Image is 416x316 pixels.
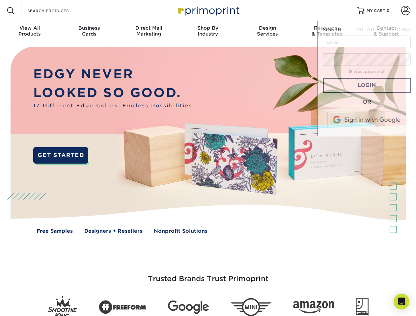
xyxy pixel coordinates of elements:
[297,21,356,42] a: Resources& Templates
[387,8,390,13] span: 0
[238,25,297,31] span: Design
[33,84,195,102] p: LOOKED SO GOOD.
[178,21,237,42] a: Shop ByIndustry
[323,98,411,106] div: OR
[33,102,195,110] span: 17 Different Edge Colors. Endless Possibilities.
[349,69,385,74] a: forgot password?
[394,294,409,309] div: Open Intercom Messenger
[33,147,88,164] a: GET STARTED
[356,27,411,32] span: CREATE AN ACCOUNT
[238,25,297,37] div: Services
[119,21,178,42] a: Direct MailMarketing
[323,78,411,93] a: Login
[175,3,241,17] img: Primoprint
[178,25,237,37] div: Industry
[293,301,334,314] img: Amazon
[15,259,401,291] h3: Trusted Brands Trust Primoprint
[297,25,356,37] div: & Templates
[59,21,119,42] a: BusinessCards
[119,25,178,37] div: Marketing
[84,227,142,235] a: Designers + Resellers
[168,301,209,314] img: Google
[323,36,411,48] input: Email
[33,65,195,84] p: EDGY NEVER
[59,25,119,37] div: Cards
[119,25,178,31] span: Direct Mail
[27,7,91,14] input: SEARCH PRODUCTS.....
[297,25,356,31] span: Resources
[37,227,73,235] a: Free Samples
[238,21,297,42] a: DesignServices
[356,298,369,316] img: Goodwill
[367,8,385,13] span: MY CART
[178,25,237,31] span: Shop By
[154,227,208,235] a: Nonprofit Solutions
[323,27,341,32] span: SIGN IN
[59,25,119,31] span: Business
